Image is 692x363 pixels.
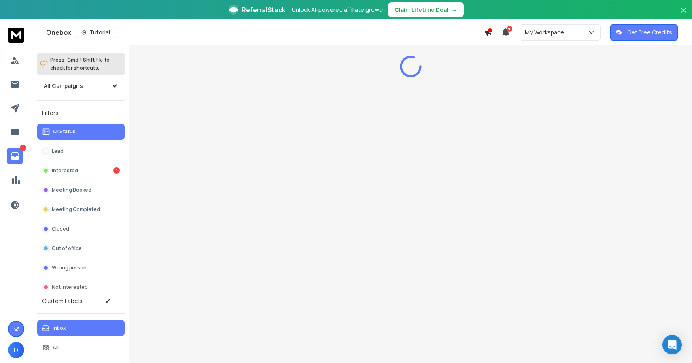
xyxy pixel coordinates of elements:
[52,148,64,154] p: Lead
[37,240,125,256] button: Out of office
[8,342,24,358] button: D
[507,26,512,32] span: 50
[37,124,125,140] button: All Status
[53,325,66,331] p: Inbox
[52,167,78,174] p: Interested
[37,201,125,218] button: Meeting Completed
[50,56,110,72] p: Press to check for shortcuts.
[53,128,76,135] p: All Status
[113,167,120,174] div: 1
[37,279,125,295] button: Not Interested
[610,24,678,41] button: Get Free Credits
[627,28,672,36] p: Get Free Credits
[452,6,457,14] span: →
[37,340,125,356] button: All
[52,206,100,213] p: Meeting Completed
[662,335,682,354] div: Open Intercom Messenger
[20,145,26,151] p: 1
[37,221,125,237] button: Closed
[52,187,91,193] p: Meeting Booked
[525,28,567,36] p: My Workspace
[46,27,484,38] div: Onebox
[52,265,87,271] p: Wrong person
[42,297,83,305] h3: Custom Labels
[678,5,689,24] button: Close banner
[37,143,125,159] button: Lead
[37,320,125,336] button: Inbox
[7,148,23,164] a: 1
[52,226,69,232] p: Closed
[37,78,125,94] button: All Campaigns
[53,344,59,351] p: All
[242,5,285,15] span: ReferralStack
[292,6,385,14] p: Unlock AI-powered affiliate growth
[44,82,83,90] h1: All Campaigns
[37,107,125,119] h3: Filters
[76,27,115,38] button: Tutorial
[388,2,464,17] button: Claim Lifetime Deal→
[52,284,88,290] p: Not Interested
[37,182,125,198] button: Meeting Booked
[37,162,125,179] button: Interested1
[37,260,125,276] button: Wrong person
[66,55,103,64] span: Cmd + Shift + k
[52,245,82,252] p: Out of office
